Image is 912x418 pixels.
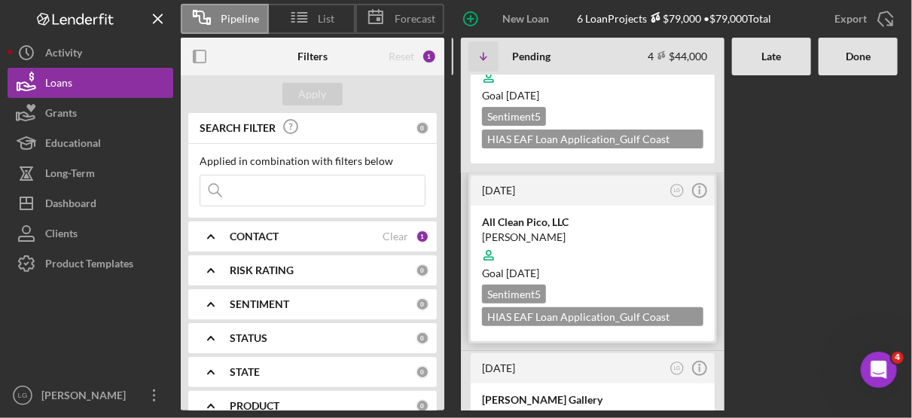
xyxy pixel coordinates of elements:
b: Late [762,50,782,63]
div: 1 [416,230,429,243]
b: SEARCH FILTER [200,122,276,134]
time: 09/25/2025 [506,267,539,279]
div: 0 [416,399,429,413]
div: Dashboard [45,188,96,222]
div: New Loan Project [490,4,563,34]
div: HIAS EAF Loan Application_Gulf Coast JFCS $15,000 [482,130,703,148]
button: New Loan Project [452,4,578,34]
span: 4 [892,352,904,364]
b: STATUS [230,332,267,344]
div: Apply [299,83,327,105]
div: Educational [45,128,101,162]
div: 0 [416,331,429,345]
div: HIAS EAF Loan Application_Gulf Coast JFCS $10,000 [482,307,703,326]
button: Educational [8,128,173,158]
b: Pending [512,50,551,63]
time: 2025-06-29 21:55 [482,362,515,374]
iframe: Intercom live chat [861,352,897,388]
button: Loans [8,68,173,98]
span: Goal [482,267,539,279]
b: RISK RATING [230,264,294,276]
div: Applied in combination with filters below [200,155,425,167]
b: Filters [297,50,328,63]
div: 1 [422,49,437,64]
div: Activity [45,38,82,72]
div: [PERSON_NAME] Gallery [482,392,703,407]
button: LG [667,359,688,379]
div: 0 [416,297,429,311]
time: 2025-07-27 14:08 [482,184,515,197]
div: 0 [416,264,429,277]
b: SENTIMENT [230,298,289,310]
button: Long-Term [8,158,173,188]
button: Dashboard [8,188,173,218]
div: Sentiment 5 [482,107,546,126]
b: Done [846,50,871,63]
b: STATE [230,366,260,378]
button: LG [667,181,688,201]
div: Clear [383,230,408,243]
div: [PERSON_NAME] [38,380,136,414]
b: PRODUCT [230,400,279,412]
text: LG [674,188,681,193]
span: Goal [482,89,539,102]
a: [DATE]LGAll Clean Pico, LLC[PERSON_NAME]Goal [DATE]Sentiment5HIAS EAF Loan Application_Gulf Coast... [468,173,717,343]
div: Export [834,4,867,34]
div: Grants [45,98,77,132]
div: Reset [389,50,414,63]
text: LG [18,392,28,400]
button: Export [819,4,904,34]
button: Activity [8,38,173,68]
div: Loans [45,68,72,102]
b: CONTACT [230,230,279,243]
button: Clients [8,218,173,249]
text: LG [674,365,681,371]
div: Long-Term [45,158,95,192]
button: Product Templates [8,249,173,279]
div: 6 Loan Projects • $79,000 Total [578,12,772,25]
div: $79,000 [648,12,702,25]
button: Apply [282,83,343,105]
div: 0 [416,365,429,379]
div: 4 $44,000 [648,50,707,63]
div: Clients [45,218,78,252]
div: Product Templates [45,249,133,282]
span: List [319,13,335,25]
span: Pipeline [221,13,259,25]
div: All Clean Pico, LLC [482,215,703,230]
div: [PERSON_NAME] [482,230,703,245]
div: 0 [416,121,429,135]
span: Forecast [395,13,435,25]
div: Sentiment 5 [482,285,546,304]
button: Grants [8,98,173,128]
button: LG[PERSON_NAME] [8,380,173,410]
time: 09/25/2025 [506,89,539,102]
